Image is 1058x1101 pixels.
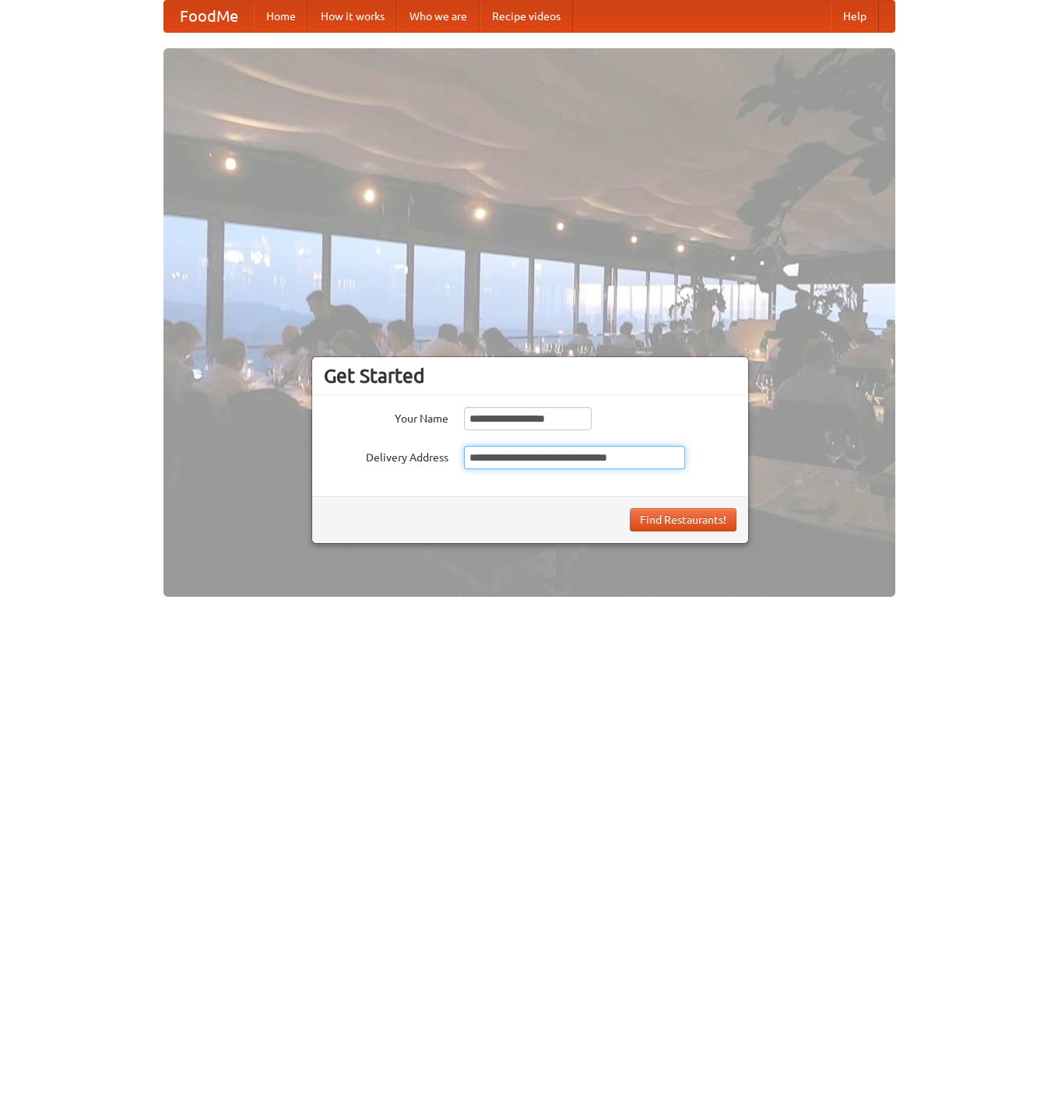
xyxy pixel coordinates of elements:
a: Who we are [397,1,480,32]
h3: Get Started [324,364,736,387]
a: Home [254,1,308,32]
a: Recipe videos [480,1,573,32]
a: FoodMe [164,1,254,32]
button: Find Restaurants! [630,508,736,531]
a: How it works [308,1,397,32]
label: Delivery Address [324,446,448,465]
a: Help [831,1,879,32]
label: Your Name [324,407,448,426]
